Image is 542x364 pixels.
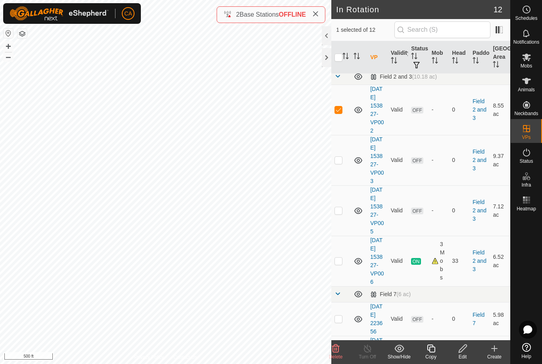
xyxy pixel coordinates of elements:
div: Edit [447,353,479,360]
td: 6.52 ac [490,236,510,286]
th: Validity [388,41,408,74]
div: Create [479,353,510,360]
span: 1 selected of 12 [336,26,394,34]
span: Mobs [521,64,532,68]
div: Field 2 and 3 [370,73,437,80]
a: Help [511,340,542,362]
div: Turn Off [352,353,383,360]
div: - [432,206,446,215]
button: + [4,42,13,51]
span: Schedules [515,16,537,21]
p-sorticon: Activate to sort [342,54,349,60]
th: Head [449,41,469,74]
td: 8.55 ac [490,85,510,135]
td: Valid [388,236,408,286]
span: Notifications [513,40,539,44]
td: 5.98 ac [490,302,510,336]
p-sorticon: Activate to sort [354,54,360,60]
p-sorticon: Activate to sort [391,58,397,65]
td: Valid [388,85,408,135]
a: [DATE] 153827-VP003 [370,136,384,184]
span: Infra [521,183,531,187]
input: Search (S) [394,21,490,38]
span: Status [519,159,533,164]
td: 0 [449,135,469,185]
a: [DATE] 223656 [370,303,382,335]
span: CA [124,10,132,18]
p-sorticon: Activate to sort [473,58,479,65]
span: Heatmap [517,206,536,211]
p-sorticon: Activate to sort [411,54,417,60]
span: OFFLINE [279,11,306,18]
span: (6 ac) [396,291,411,297]
span: VPs [522,135,530,140]
a: Privacy Policy [135,354,164,361]
td: 0 [449,185,469,236]
a: Field 2 and 3 [473,148,486,171]
td: 0 [449,85,469,135]
td: 9.37 ac [490,135,510,185]
span: ON [411,258,421,265]
img: Gallagher Logo [10,6,109,21]
span: OFF [411,107,423,114]
button: – [4,52,13,62]
p-sorticon: Activate to sort [432,58,438,65]
td: Valid [388,135,408,185]
a: [DATE] 153827-VP002 [370,86,384,134]
button: Reset Map [4,29,13,38]
span: Help [521,354,531,359]
td: 33 [449,236,469,286]
span: OFF [411,316,423,323]
p-sorticon: Activate to sort [452,58,458,65]
div: 3 Mobs [432,240,446,282]
span: 2 [236,11,240,18]
a: Field 2 and 3 [473,199,486,222]
div: - [432,106,446,114]
th: [GEOGRAPHIC_DATA] Area [490,41,510,74]
th: Mob [429,41,449,74]
th: Paddock [469,41,490,74]
span: OFF [411,157,423,164]
a: [DATE] 153827-VP006 [370,237,384,285]
span: 12 [494,4,502,15]
div: - [432,156,446,164]
th: Status [408,41,429,74]
button: Map Layers [17,29,27,39]
div: Copy [415,353,447,360]
span: OFF [411,208,423,214]
h2: In Rotation [336,5,494,14]
td: Valid [388,302,408,336]
span: Delete [329,354,343,360]
span: Base Stations [240,11,279,18]
a: Field 7 [473,312,484,326]
a: [DATE] 153827-VP005 [370,187,384,235]
div: Show/Hide [383,353,415,360]
td: Valid [388,185,408,236]
div: Field 7 [370,291,411,298]
a: Field 2 and 3 [473,249,486,272]
td: 0 [449,302,469,336]
a: Contact Us [173,354,197,361]
td: 7.12 ac [490,185,510,236]
span: Neckbands [514,111,538,116]
a: Field 2 and 3 [473,98,486,121]
div: - [432,315,446,323]
span: Animals [518,87,535,92]
span: (10.18 ac) [412,73,437,80]
th: VP [367,41,388,74]
p-sorticon: Activate to sort [493,62,499,69]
